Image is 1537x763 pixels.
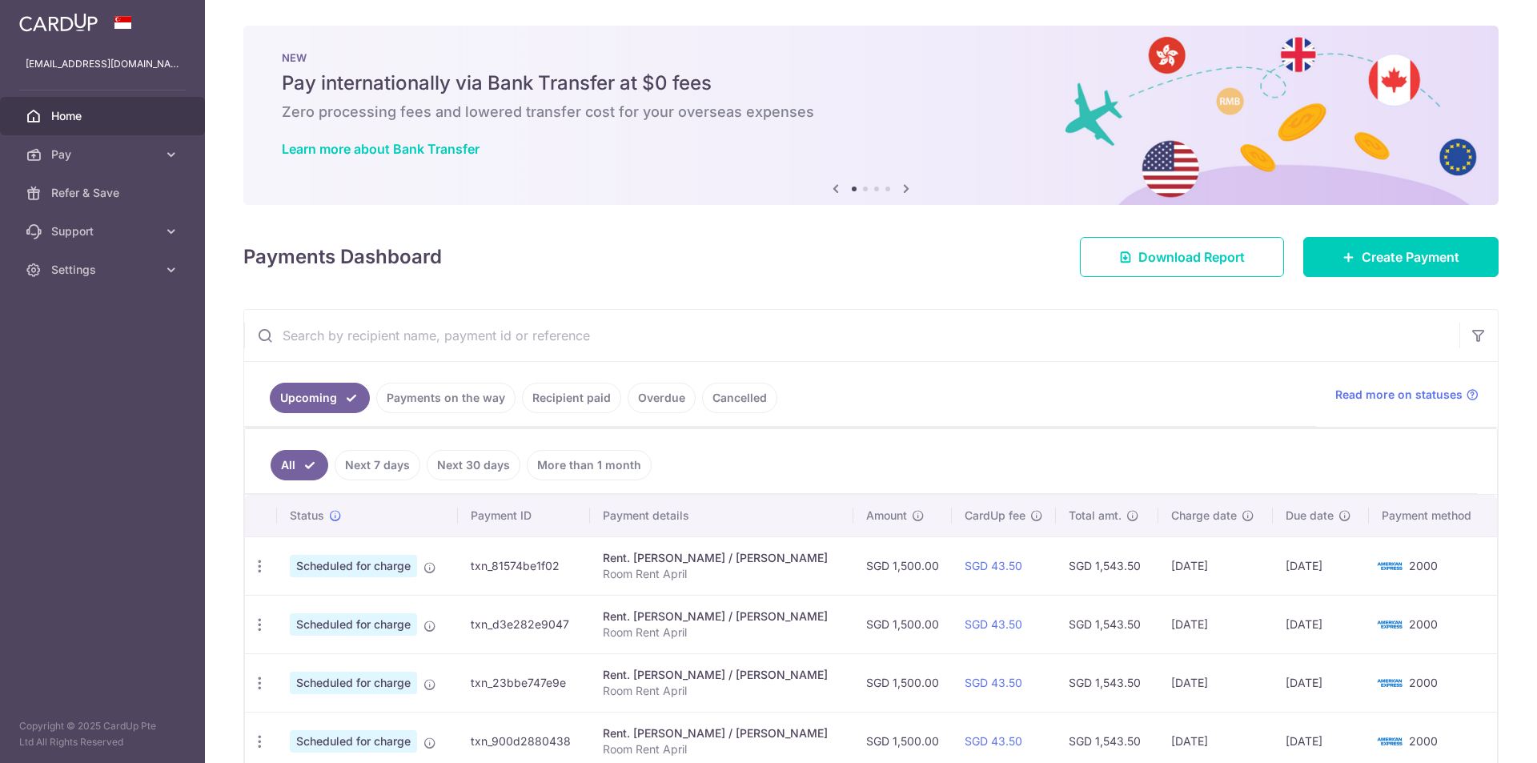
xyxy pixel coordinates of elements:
span: Scheduled for charge [290,672,417,694]
img: Bank transfer banner [243,26,1499,205]
td: txn_81574be1f02 [458,536,590,595]
a: Payments on the way [376,383,516,413]
span: Total amt. [1069,508,1122,524]
td: SGD 1,543.50 [1056,595,1158,653]
a: Overdue [628,383,696,413]
input: Search by recipient name, payment id or reference [244,310,1459,361]
div: Rent. [PERSON_NAME] / [PERSON_NAME] [603,725,841,741]
img: Bank Card [1374,732,1406,751]
th: Payment ID [458,495,590,536]
span: 2000 [1409,617,1438,631]
td: SGD 1,543.50 [1056,653,1158,712]
img: Bank Card [1374,673,1406,693]
th: Payment method [1369,495,1497,536]
p: NEW [282,51,1460,64]
span: Support [51,223,157,239]
div: Rent. [PERSON_NAME] / [PERSON_NAME] [603,667,841,683]
a: Download Report [1080,237,1284,277]
div: Rent. [PERSON_NAME] / [PERSON_NAME] [603,550,841,566]
h4: Payments Dashboard [243,243,442,271]
p: Room Rent April [603,683,841,699]
span: 2000 [1409,734,1438,748]
h6: Zero processing fees and lowered transfer cost for your overseas expenses [282,102,1460,122]
a: Upcoming [270,383,370,413]
span: 2000 [1409,559,1438,572]
td: SGD 1,500.00 [853,536,952,595]
td: txn_d3e282e9047 [458,595,590,653]
a: Next 7 days [335,450,420,480]
a: Next 30 days [427,450,520,480]
a: SGD 43.50 [965,734,1022,748]
span: Settings [51,262,157,278]
td: txn_23bbe747e9e [458,653,590,712]
span: Scheduled for charge [290,613,417,636]
a: Recipient paid [522,383,621,413]
td: [DATE] [1273,595,1369,653]
p: Room Rent April [603,566,841,582]
h5: Pay internationally via Bank Transfer at $0 fees [282,70,1460,96]
p: Room Rent April [603,741,841,757]
span: Amount [866,508,907,524]
th: Payment details [590,495,853,536]
span: Due date [1286,508,1334,524]
span: Scheduled for charge [290,730,417,753]
span: Charge date [1171,508,1237,524]
a: Read more on statuses [1335,387,1479,403]
td: [DATE] [1158,653,1273,712]
p: Room Rent April [603,624,841,641]
span: Refer & Save [51,185,157,201]
span: Read more on statuses [1335,387,1463,403]
td: [DATE] [1158,595,1273,653]
td: [DATE] [1273,653,1369,712]
a: All [271,450,328,480]
a: Cancelled [702,383,777,413]
span: Create Payment [1362,247,1459,267]
span: Scheduled for charge [290,555,417,577]
a: SGD 43.50 [965,559,1022,572]
span: 2000 [1409,676,1438,689]
span: Status [290,508,324,524]
a: SGD 43.50 [965,617,1022,631]
a: More than 1 month [527,450,652,480]
td: [DATE] [1273,536,1369,595]
a: SGD 43.50 [965,676,1022,689]
span: CardUp fee [965,508,1025,524]
img: CardUp [19,13,98,32]
td: SGD 1,500.00 [853,595,952,653]
div: Rent. [PERSON_NAME] / [PERSON_NAME] [603,608,841,624]
td: [DATE] [1158,536,1273,595]
a: Create Payment [1303,237,1499,277]
span: Download Report [1138,247,1245,267]
span: Pay [51,147,157,163]
p: [EMAIL_ADDRESS][DOMAIN_NAME] [26,56,179,72]
img: Bank Card [1374,615,1406,634]
span: Home [51,108,157,124]
td: SGD 1,500.00 [853,653,952,712]
a: Learn more about Bank Transfer [282,141,480,157]
img: Bank Card [1374,556,1406,576]
td: SGD 1,543.50 [1056,536,1158,595]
